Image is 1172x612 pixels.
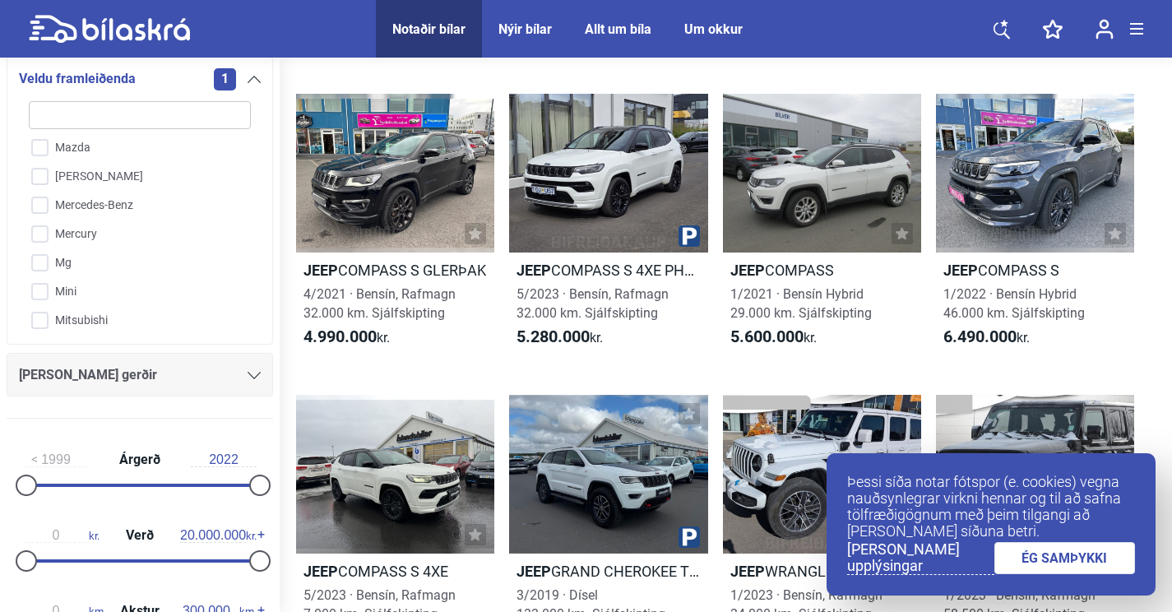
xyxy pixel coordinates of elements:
[936,94,1134,362] a: JeepCOMPASS S1/2022 · Bensín Hybrid46.000 km. Sjálfskipting6.490.000kr.
[517,327,590,346] b: 5.280.000
[180,528,257,543] span: kr.
[303,327,377,346] b: 4.990.000
[730,262,765,279] b: Jeep
[19,364,157,387] span: [PERSON_NAME] gerðir
[943,262,978,279] b: Jeep
[847,474,1135,540] p: Þessi síða notar fótspor (e. cookies) vegna nauðsynlegrar virkni hennar og til að safna tölfræðig...
[115,453,164,466] span: Árgerð
[509,562,707,581] h2: GRAND CHEROKEE TRAILHAWK
[498,21,552,37] a: Nýir bílar
[303,563,338,580] b: Jeep
[517,563,551,580] b: Jeep
[19,67,136,90] span: Veldu framleiðenda
[730,286,872,321] span: 1/2021 · Bensín Hybrid 29.000 km. Sjálfskipting
[517,262,551,279] b: Jeep
[730,563,765,580] b: Jeep
[936,261,1134,280] h2: COMPASS S
[943,327,1017,346] b: 6.490.000
[303,262,338,279] b: Jeep
[214,68,236,90] span: 1
[122,529,158,542] span: Verð
[296,94,494,362] a: JeepCOMPASS S GLERÞAK4/2021 · Bensín, Rafmagn32.000 km. Sjálfskipting4.990.000kr.
[723,562,921,581] h2: WRANGLER AXE HIGH ALTITUDE
[517,327,603,347] span: kr.
[723,94,921,362] a: JeepCOMPASS1/2021 · Bensín Hybrid29.000 km. Sjálfskipting5.600.000kr.
[943,286,1085,321] span: 1/2022 · Bensín Hybrid 46.000 km. Sjálfskipting
[847,541,994,575] a: [PERSON_NAME] upplýsingar
[392,21,466,37] a: Notaðir bílar
[585,21,651,37] a: Allt um bíla
[679,526,700,548] img: parking.png
[303,286,456,321] span: 4/2021 · Bensín, Rafmagn 32.000 km. Sjálfskipting
[296,261,494,280] h2: COMPASS S GLERÞAK
[509,261,707,280] h2: COMPASS S 4XE PHEV
[723,261,921,280] h2: COMPASS
[1096,19,1114,39] img: user-login.svg
[296,562,494,581] h2: COMPASS S 4XE
[994,542,1136,574] a: ÉG SAMÞYKKI
[730,327,804,346] b: 5.600.000
[517,286,669,321] span: 5/2023 · Bensín, Rafmagn 32.000 km. Sjálfskipting
[679,225,700,247] img: parking.png
[684,21,743,37] a: Um okkur
[943,327,1030,347] span: kr.
[509,94,707,362] a: JeepCOMPASS S 4XE PHEV5/2023 · Bensín, Rafmagn32.000 km. Sjálfskipting5.280.000kr.
[23,528,100,543] span: kr.
[730,327,817,347] span: kr.
[303,327,390,347] span: kr.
